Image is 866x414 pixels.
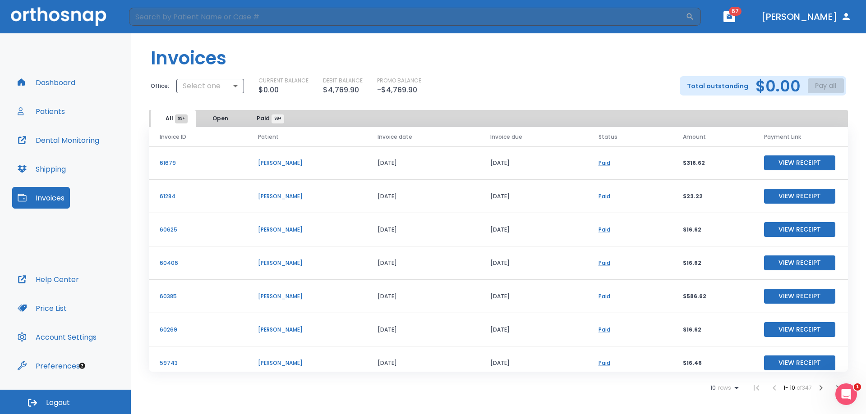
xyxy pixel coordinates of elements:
[479,180,588,213] td: [DATE]
[490,133,522,141] span: Invoice due
[599,192,610,200] a: Paid
[12,129,105,151] button: Dental Monitoring
[12,72,81,93] button: Dashboard
[378,133,412,141] span: Invoice date
[683,133,706,141] span: Amount
[599,359,610,367] a: Paid
[764,292,835,300] a: View Receipt
[258,159,356,167] p: [PERSON_NAME]
[764,359,835,366] a: View Receipt
[764,159,835,166] a: View Receipt
[764,192,835,200] a: View Receipt
[367,213,479,246] td: [DATE]
[257,114,278,123] span: Paid
[377,85,417,96] p: -$4,769.90
[367,146,479,180] td: [DATE]
[599,259,610,267] a: Paid
[377,77,421,85] p: PROMO BALANCE
[854,383,861,391] span: 1
[599,292,610,300] a: Paid
[258,359,356,367] p: [PERSON_NAME]
[683,359,742,367] p: $16.46
[764,322,835,337] button: View Receipt
[764,222,835,237] button: View Receipt
[46,398,70,408] span: Logout
[797,384,812,391] span: of 347
[599,326,610,333] a: Paid
[258,292,356,300] p: [PERSON_NAME]
[764,189,835,204] button: View Receipt
[129,8,686,26] input: Search by Patient Name or Case #
[599,226,610,233] a: Paid
[151,45,226,72] h1: Invoices
[12,326,102,348] a: Account Settings
[175,114,188,123] span: 99+
[599,159,610,167] a: Paid
[12,355,85,377] button: Preferences
[764,289,835,304] button: View Receipt
[599,133,617,141] span: Status
[683,292,742,300] p: $586.62
[764,155,835,170] button: View Receipt
[683,159,742,167] p: $316.62
[12,268,84,290] button: Help Center
[479,313,588,346] td: [DATE]
[683,259,742,267] p: $16.62
[479,346,588,380] td: [DATE]
[160,292,236,300] p: 60385
[683,326,742,334] p: $16.62
[367,280,479,313] td: [DATE]
[258,85,279,96] p: $0.00
[258,192,356,200] p: [PERSON_NAME]
[783,384,797,391] span: 1 - 10
[78,362,86,370] div: Tooltip anchor
[258,326,356,334] p: [PERSON_NAME]
[764,225,835,233] a: View Receipt
[151,110,291,127] div: tabs
[758,9,855,25] button: [PERSON_NAME]
[367,180,479,213] td: [DATE]
[11,7,106,26] img: Orthosnap
[764,325,835,333] a: View Receipt
[166,114,181,123] span: All
[272,114,284,123] span: 99+
[160,226,236,234] p: 60625
[160,359,236,367] p: 59743
[367,246,479,280] td: [DATE]
[367,346,479,380] td: [DATE]
[160,259,236,267] p: 60406
[683,192,742,200] p: $23.22
[687,81,748,91] p: Total outstanding
[716,385,731,391] span: rows
[683,226,742,234] p: $16.62
[176,77,244,95] div: Select one
[479,146,588,180] td: [DATE]
[258,133,279,141] span: Patient
[764,255,835,270] button: View Receipt
[160,133,186,141] span: Invoice ID
[367,313,479,346] td: [DATE]
[258,259,356,267] p: [PERSON_NAME]
[258,226,356,234] p: [PERSON_NAME]
[729,7,742,16] span: 67
[323,77,363,85] p: DEBIT BALANCE
[710,385,716,391] span: 10
[479,246,588,280] td: [DATE]
[764,355,835,370] button: View Receipt
[12,100,70,122] button: Patients
[12,158,71,180] button: Shipping
[755,79,801,93] h2: $0.00
[198,110,243,127] button: Open
[479,213,588,246] td: [DATE]
[160,159,236,167] p: 61679
[12,187,70,209] button: Invoices
[258,77,309,85] p: CURRENT BALANCE
[323,85,359,96] p: $4,769.90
